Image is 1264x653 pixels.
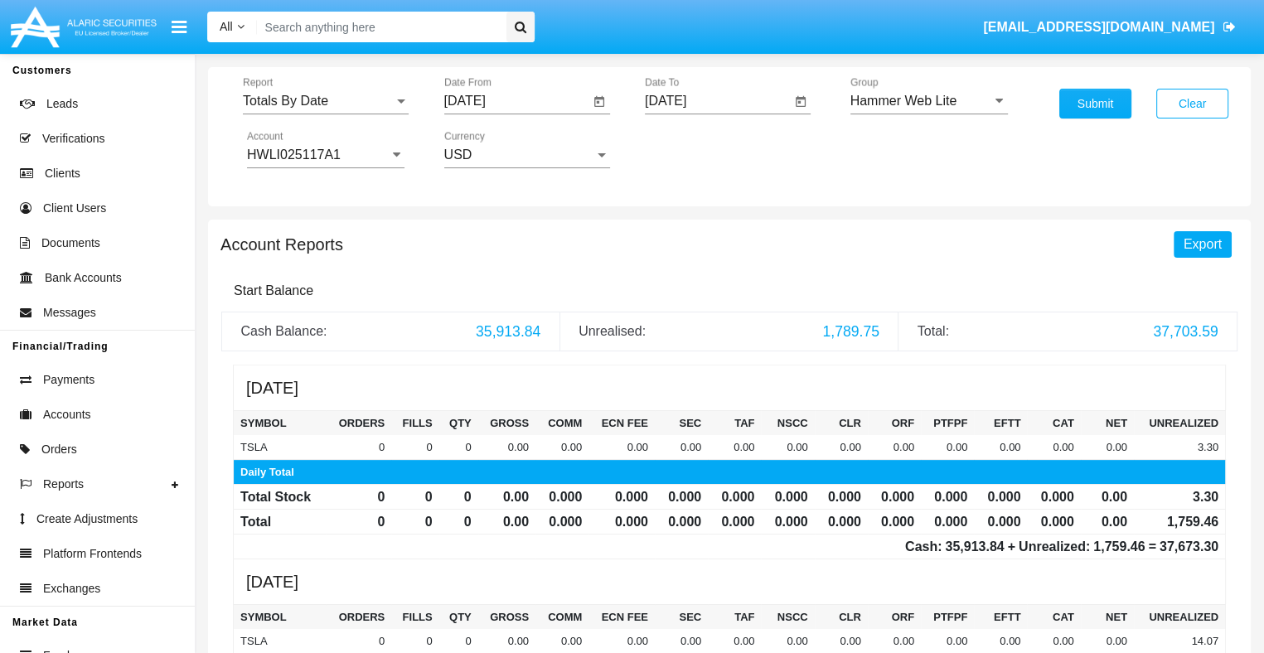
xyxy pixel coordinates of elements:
span: Unrealized: [1019,539,1145,554]
td: 0.00 [478,509,535,534]
button: Open calendar [791,92,811,112]
th: NSCC [761,410,814,435]
td: 0.000 [868,484,921,509]
span: Client Users [43,200,106,217]
td: 0.000 [815,484,868,509]
span: Export [1184,237,1222,251]
span: Platform Frontends [43,545,142,563]
th: TAF [708,410,761,435]
td: 0.000 [1027,484,1080,509]
img: Logo image [8,2,159,51]
td: 0.00 [974,435,1027,460]
h5: [DATE] [233,365,1226,410]
th: TAF [708,604,761,629]
td: 0.000 [1027,509,1080,534]
th: Orders [326,604,391,629]
span: 37,703.59 [1153,323,1218,340]
td: 0.00 [761,435,814,460]
td: 0.000 [708,484,761,509]
td: 0 [391,509,438,534]
td: Daily Total [234,459,1226,484]
td: 0.000 [974,484,1027,509]
span: [EMAIL_ADDRESS][DOMAIN_NAME] [983,20,1214,34]
td: 0.000 [535,509,588,534]
td: 0 [439,509,478,534]
span: 1,789.75 [822,323,879,340]
th: CLR [815,410,868,435]
td: 0.00 [655,435,708,460]
th: CAT [1027,604,1080,629]
td: 0 [326,435,391,460]
input: Search [257,12,501,42]
span: Bank Accounts [45,269,122,287]
td: 0.000 [588,484,655,509]
td: 0.00 [1081,484,1134,509]
th: Ecn Fee [588,604,655,629]
th: ORF [868,410,921,435]
td: TSLA [234,435,327,460]
span: Verifications [42,130,104,148]
th: Gross [478,410,535,435]
div: Cash Balance: [240,322,463,341]
button: Export [1174,231,1232,258]
span: Accounts [43,406,91,423]
td: 0.00 [868,435,921,460]
span: Exchanges [43,580,100,597]
th: Ecn Fee [588,410,655,435]
th: Gross [478,604,535,629]
td: 0.00 [708,435,761,460]
td: 0.00 [815,435,868,460]
h5: [DATE] [233,559,1226,604]
div: Unrealised: [579,322,810,341]
th: CAT [1027,410,1080,435]
td: 1,759.46 [1134,509,1226,534]
th: PTFPF [921,410,974,435]
td: 3.30 [1134,435,1226,460]
th: SEC [655,604,708,629]
span: Reports [43,476,84,493]
td: 0.00 [478,435,535,460]
span: Payments [43,371,94,389]
h5: Account Reports [220,238,343,251]
a: All [207,18,257,36]
span: Documents [41,235,100,252]
h6: Start Balance [234,283,1225,298]
span: Leads [46,95,78,113]
td: 0.000 [815,509,868,534]
span: = [1148,539,1218,554]
td: 0.000 [868,509,921,534]
td: 0.000 [588,509,655,534]
td: 0.000 [921,509,974,534]
th: Fills [391,410,438,435]
td: 0.00 [1081,509,1134,534]
span: All [220,20,233,33]
td: 0.00 [478,484,535,509]
td: 0 [439,435,478,460]
th: ORF [868,604,921,629]
span: Orders [41,441,77,458]
td: Total Stock [234,484,327,509]
td: 0.00 [1081,435,1134,460]
td: 0.000 [708,509,761,534]
td: 0 [391,435,438,460]
span: Clients [45,165,80,182]
td: 0.00 [535,435,588,460]
th: EFTT [974,410,1027,435]
th: Qty [439,604,478,629]
th: SEC [655,410,708,435]
span: Messages [43,304,96,322]
th: Unrealized [1134,410,1226,435]
th: Net [1081,604,1134,629]
td: 0.000 [921,484,974,509]
th: CLR [815,604,868,629]
th: EFTT [974,604,1027,629]
td: 0.00 [921,435,974,460]
th: Comm [535,410,588,435]
th: Net [1081,410,1134,435]
span: Totals By Date [243,94,328,108]
td: 0 [326,484,391,509]
th: Symbol [234,410,327,435]
button: Clear [1156,89,1228,119]
th: Fills [391,604,438,629]
td: 0.000 [655,484,708,509]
